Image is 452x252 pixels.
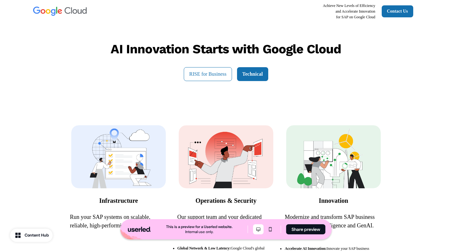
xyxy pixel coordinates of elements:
p: Achieve New Levels of Efficiency and Accelerate Innovation for SAP on Google Cloud [323,3,375,20]
button: Share preview [286,224,326,234]
div: Content Hub [25,232,49,238]
button: Content Hub [10,229,53,242]
p: Our support team and your dedicated success manager remain available 24/7 to address any concerns... [177,213,275,238]
strong: Infrastructure [99,197,138,204]
a: Technical [237,67,268,81]
button: Mobile mode [265,224,276,234]
a: RISE for Business [184,67,232,81]
p: Run your SAP systems on scalable, reliable, high-performing infrastructure [70,213,167,230]
strong: Operations & Security [195,197,256,204]
div: This is a preview for a Userled website. [166,224,233,229]
button: Desktop mode [253,224,264,234]
p: Modernize and transform SAP business processes with intelligence and GenAI. [285,213,382,230]
strong: Innovation [319,197,348,204]
strong: Global Network & Low Latency: [177,246,231,250]
p: AI Innovation Starts with Google Cloud [111,41,341,57]
div: Internal use only. [185,229,213,234]
a: Contact Us [382,5,414,17]
strong: Accelerate AI Innovation: [285,246,327,251]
